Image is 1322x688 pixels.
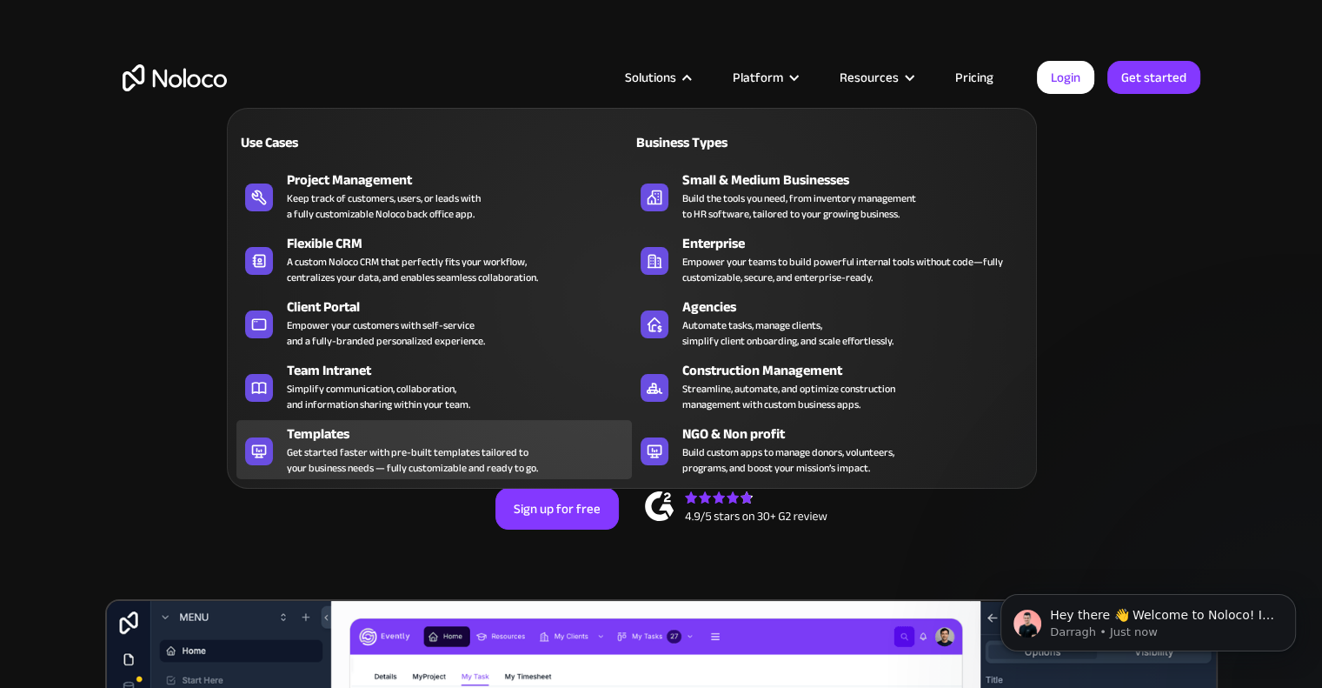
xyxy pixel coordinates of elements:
[236,230,632,289] a: Flexible CRMA custom Noloco CRM that perfectly fits your workflow,centralizes your data, and enab...
[632,122,1027,162] a: Business Types
[682,360,1035,381] div: Construction Management
[287,233,640,254] div: Flexible CRM
[974,558,1322,679] iframe: Intercom notifications message
[236,420,632,479] a: TemplatesGet started faster with pre-built templates tailored toyour business needs — fully custo...
[632,420,1027,479] a: NGO & Non profitBuild custom apps to manage donors, volunteers,programs, and boost your mission’s...
[632,357,1027,416] a: Construction ManagementStreamline, automate, and optimize constructionmanagement with custom busi...
[236,357,632,416] a: Team IntranetSimplify communication, collaboration,and information sharing within your team.
[632,230,1027,289] a: EnterpriseEmpower your teams to build powerful internal tools without code—fully customizable, se...
[236,293,632,352] a: Client PortalEmpower your customers with self-serviceand a fully-branded personalized experience.
[711,66,818,89] div: Platform
[818,66,933,89] div: Resources
[682,317,894,349] div: Automate tasks, manage clients, simplify client onboarding, and scale effortlessly.
[236,166,632,225] a: Project ManagementKeep track of customers, users, or leads witha fully customizable Noloco back o...
[625,66,676,89] div: Solutions
[682,444,894,476] div: Build custom apps to manage donors, volunteers, programs, and boost your mission’s impact.
[682,190,916,222] div: Build the tools you need, from inventory management to HR software, tailored to your growing busi...
[287,297,640,317] div: Client Portal
[682,170,1035,190] div: Small & Medium Businesses
[123,183,1200,197] h1: Custom No-Code Business Apps Platform
[287,444,538,476] div: Get started faster with pre-built templates tailored to your business needs — fully customizable ...
[682,297,1035,317] div: Agencies
[1037,61,1094,94] a: Login
[123,64,227,91] a: home
[603,66,711,89] div: Solutions
[287,317,485,349] div: Empower your customers with self-service and a fully-branded personalized experience.
[682,381,895,412] div: Streamline, automate, and optimize construction management with custom business apps.
[1107,61,1200,94] a: Get started
[840,66,899,89] div: Resources
[236,132,427,153] div: Use Cases
[287,360,640,381] div: Team Intranet
[236,122,632,162] a: Use Cases
[123,214,1200,353] h2: Business Apps for Teams
[287,170,640,190] div: Project Management
[287,254,538,285] div: A custom Noloco CRM that perfectly fits your workflow, centralizes your data, and enables seamles...
[632,166,1027,225] a: Small & Medium BusinessesBuild the tools you need, from inventory managementto HR software, tailo...
[682,424,1035,444] div: NGO & Non profit
[682,254,1019,285] div: Empower your teams to build powerful internal tools without code—fully customizable, secure, and ...
[933,66,1015,89] a: Pricing
[227,83,1037,489] nav: Solutions
[682,233,1035,254] div: Enterprise
[495,488,619,530] a: Sign up for free
[287,381,470,412] div: Simplify communication, collaboration, and information sharing within your team.
[287,424,640,444] div: Templates
[632,132,822,153] div: Business Types
[733,66,783,89] div: Platform
[287,190,481,222] div: Keep track of customers, users, or leads with a fully customizable Noloco back office app.
[632,293,1027,352] a: AgenciesAutomate tasks, manage clients,simplify client onboarding, and scale effortlessly.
